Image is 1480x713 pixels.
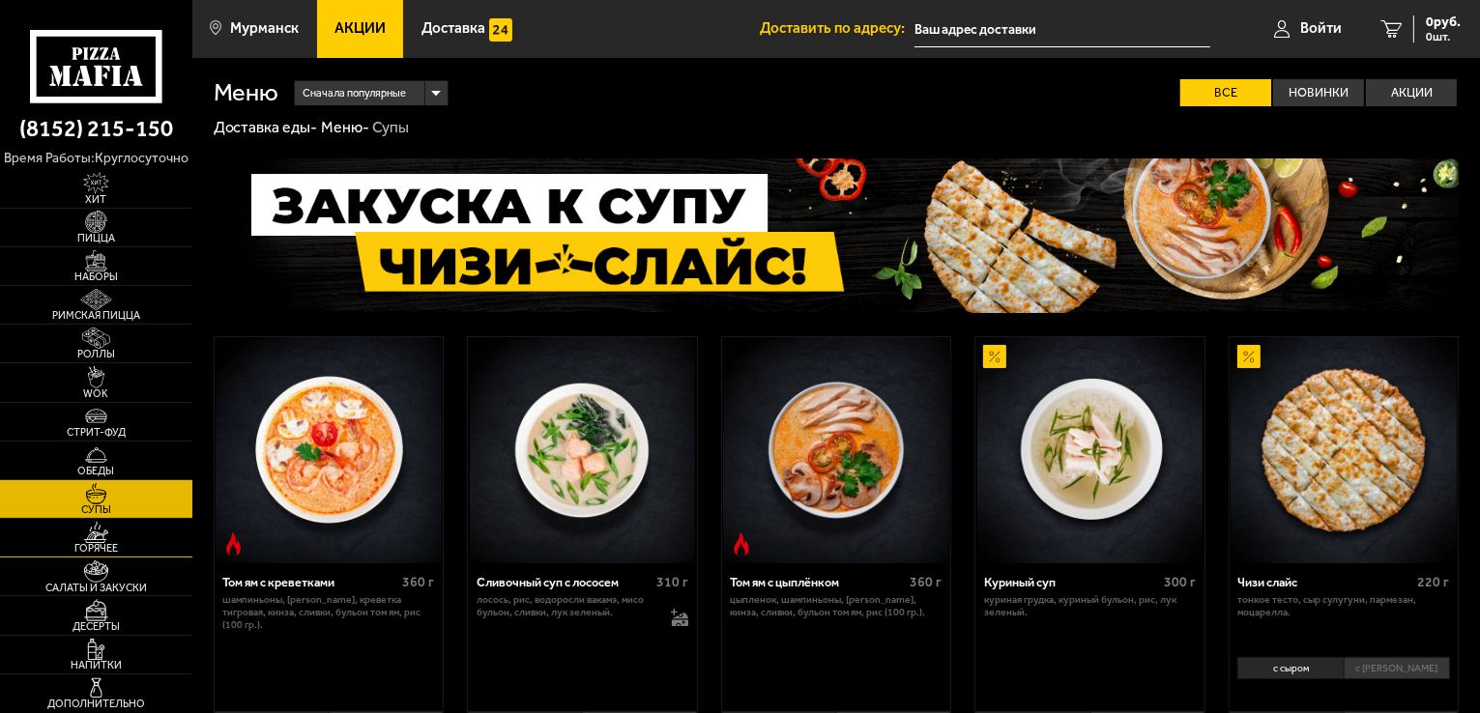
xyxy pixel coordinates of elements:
li: с сыром [1237,657,1343,679]
a: Доставка еды- [214,118,318,136]
img: Куриный суп [977,337,1204,563]
span: 300 г [1164,574,1196,590]
li: с [PERSON_NAME] [1344,657,1450,679]
div: Том ям с креветками [222,575,397,589]
span: Доставка [421,21,485,36]
img: Чизи слайс [1231,337,1457,563]
span: 360 г [402,574,434,590]
span: Войти [1300,21,1342,36]
a: Острое блюдоТом ям с цыплёнком [722,337,951,563]
label: Новинки [1273,79,1364,107]
a: АкционныйЧизи слайс [1230,337,1459,563]
p: шампиньоны, [PERSON_NAME], креветка тигровая, кинза, сливки, бульон том ям, рис (100 гр.). [222,594,434,631]
span: Мурманск [230,21,299,36]
h1: Меню [214,80,279,105]
label: Акции [1366,79,1457,107]
img: Акционный [983,345,1006,368]
span: 0 руб. [1426,15,1461,29]
span: 310 г [656,574,688,590]
img: 15daf4d41897b9f0e9f617042186c801.svg [489,18,512,42]
span: 0 шт. [1426,31,1461,43]
div: Куриный суп [984,575,1159,589]
div: Сливочный суп с лососем [477,575,652,589]
img: Острое блюдо [222,532,246,556]
img: Том ям с креветками [216,337,442,563]
p: тонкое тесто, сыр сулугуни, пармезан, моцарелла. [1237,594,1449,619]
span: 360 г [911,574,943,590]
span: Доставить по адресу: [760,21,914,36]
div: 0 [1230,652,1459,700]
img: Острое блюдо [730,532,753,556]
img: Том ям с цыплёнком [723,337,949,563]
img: Сливочный суп с лососем [470,337,696,563]
a: Сливочный суп с лососем [468,337,697,563]
span: Акции [334,21,386,36]
a: АкционныйКуриный суп [975,337,1204,563]
p: цыпленок, шампиньоны, [PERSON_NAME], кинза, сливки, бульон том ям, рис (100 гр.). [730,594,942,619]
div: Том ям с цыплёнком [730,575,905,589]
label: Все [1180,79,1271,107]
a: Острое блюдоТом ям с креветками [215,337,444,563]
p: куриная грудка, куриный бульон, рис, лук зеленый. [984,594,1196,619]
input: Ваш адрес доставки [914,12,1210,47]
span: Сначала популярные [303,79,406,108]
div: Чизи слайс [1237,575,1412,589]
span: 220 г [1418,574,1450,590]
div: Супы [372,118,409,138]
a: Меню- [321,118,369,136]
p: лосось, рис, водоросли вакамэ, мисо бульон, сливки, лук зеленый. [477,594,655,619]
img: Акционный [1237,345,1261,368]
